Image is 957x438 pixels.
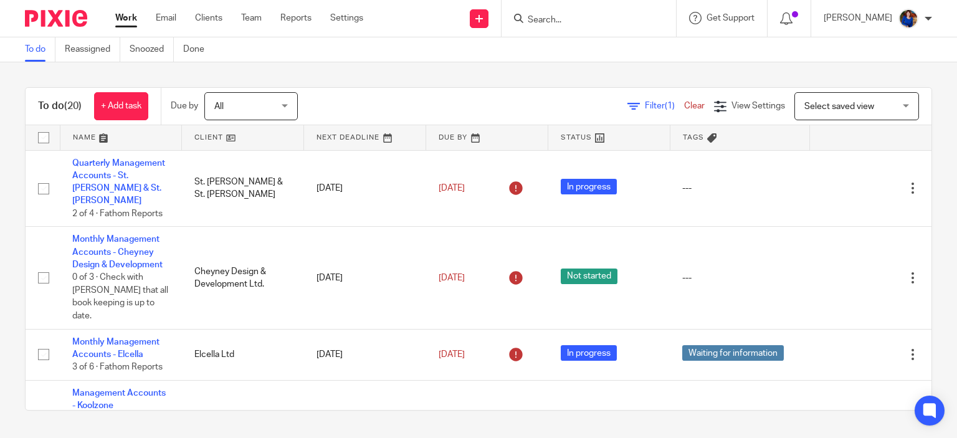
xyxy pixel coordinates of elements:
[682,182,797,194] div: ---
[707,14,755,22] span: Get Support
[182,227,304,329] td: Cheyney Design & Development Ltd.
[72,235,163,269] a: Monthly Management Accounts - Cheyney Design & Development
[804,102,874,111] span: Select saved view
[683,134,704,141] span: Tags
[561,179,617,194] span: In progress
[72,159,165,206] a: Quarterly Management Accounts - St. [PERSON_NAME] & St. [PERSON_NAME]
[684,102,705,110] a: Clear
[195,12,222,24] a: Clients
[561,345,617,361] span: In progress
[665,102,675,110] span: (1)
[280,12,312,24] a: Reports
[304,227,426,329] td: [DATE]
[72,274,168,321] span: 0 of 3 · Check with [PERSON_NAME] that all book keeping is up to date.
[182,150,304,227] td: St. [PERSON_NAME] & St. [PERSON_NAME]
[182,329,304,380] td: Elcella Ltd
[439,350,465,359] span: [DATE]
[72,363,163,371] span: 3 of 6 · Fathom Reports
[439,274,465,282] span: [DATE]
[156,12,176,24] a: Email
[130,37,174,62] a: Snoozed
[183,37,214,62] a: Done
[330,12,363,24] a: Settings
[115,12,137,24] a: Work
[898,9,918,29] img: Nicole.jpeg
[824,12,892,24] p: [PERSON_NAME]
[682,345,784,361] span: Waiting for information
[171,100,198,112] p: Due by
[682,272,797,284] div: ---
[241,12,262,24] a: Team
[526,15,639,26] input: Search
[439,184,465,193] span: [DATE]
[645,102,684,110] span: Filter
[731,102,785,110] span: View Settings
[561,269,617,284] span: Not started
[214,102,224,111] span: All
[72,209,163,218] span: 2 of 4 · Fathom Reports
[72,338,159,359] a: Monthly Management Accounts - Elcella
[65,37,120,62] a: Reassigned
[25,10,87,27] img: Pixie
[72,389,166,410] a: Management Accounts - Koolzone
[64,101,82,111] span: (20)
[94,92,148,120] a: + Add task
[25,37,55,62] a: To do
[304,329,426,380] td: [DATE]
[38,100,82,113] h1: To do
[304,150,426,227] td: [DATE]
